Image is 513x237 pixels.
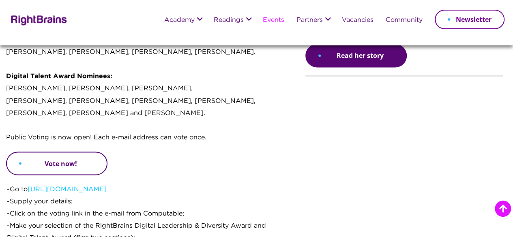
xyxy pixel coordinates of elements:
a: Read her story [305,44,407,67]
a: Vote now! [6,152,107,175]
strong: Digital Talent Award Nominees: [6,73,112,79]
a: [URL][DOMAIN_NAME] [28,186,107,192]
img: Rightbrains [9,14,67,26]
a: Academy [164,17,195,24]
a: Vacancies [342,17,373,24]
a: Newsletter [435,10,504,29]
a: Partners [296,17,323,24]
a: Readings [214,17,244,24]
a: Events [263,17,284,24]
a: Community [386,17,423,24]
